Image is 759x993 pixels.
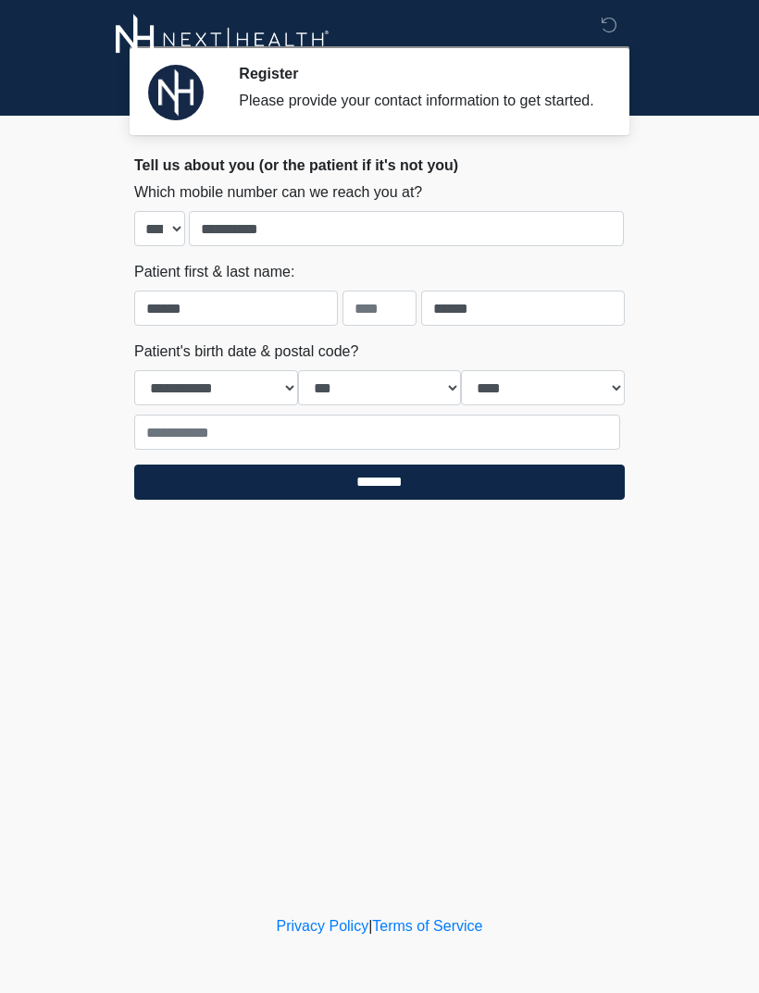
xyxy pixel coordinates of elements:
[368,918,372,934] a: |
[277,918,369,934] a: Privacy Policy
[116,14,330,65] img: Next-Health Logo
[134,261,294,283] label: Patient first & last name:
[134,341,358,363] label: Patient's birth date & postal code?
[372,918,482,934] a: Terms of Service
[148,65,204,120] img: Agent Avatar
[134,156,625,174] h2: Tell us about you (or the patient if it's not you)
[134,181,422,204] label: Which mobile number can we reach you at?
[239,90,597,112] div: Please provide your contact information to get started.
